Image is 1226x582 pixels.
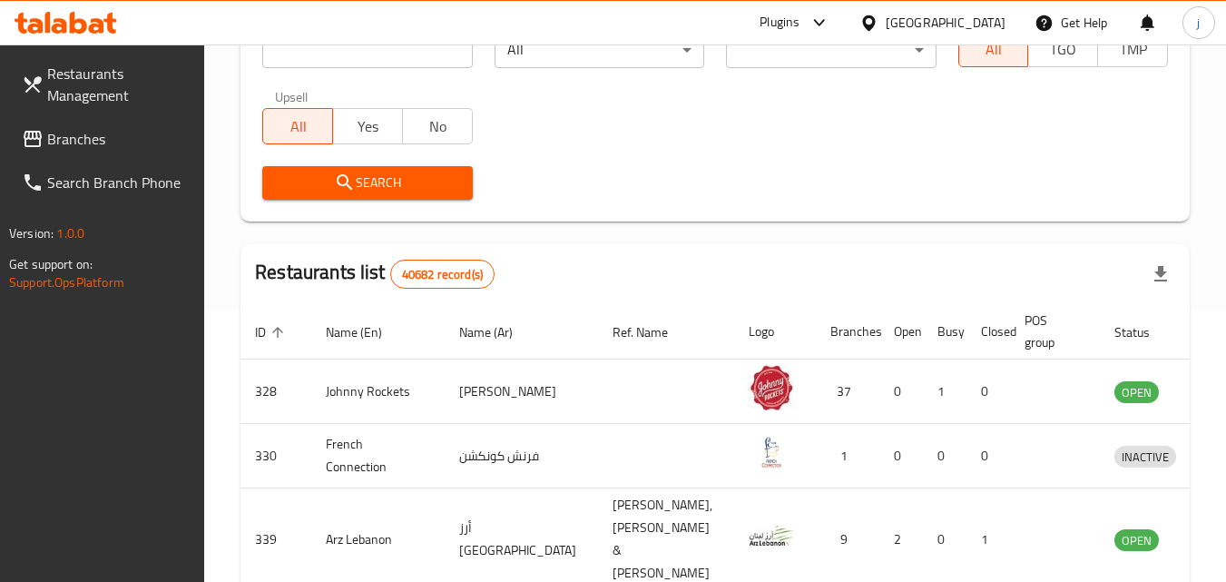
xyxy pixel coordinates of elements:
[923,424,966,488] td: 0
[749,513,794,558] img: Arz Lebanon
[495,32,704,68] div: All
[923,304,966,360] th: Busy
[340,113,396,140] span: Yes
[1114,382,1159,403] span: OPEN
[613,321,691,343] span: Ref. Name
[923,360,966,424] td: 1
[262,32,472,68] input: Search for restaurant name or ID..
[958,31,1029,67] button: All
[734,304,816,360] th: Logo
[275,90,309,103] label: Upsell
[262,108,333,144] button: All
[760,12,799,34] div: Plugins
[749,365,794,410] img: Johnny Rockets
[1114,530,1159,551] span: OPEN
[47,63,191,106] span: Restaurants Management
[7,52,205,117] a: Restaurants Management
[402,108,473,144] button: No
[9,222,54,245] span: Version:
[47,172,191,193] span: Search Branch Phone
[311,424,445,488] td: French Connection
[277,172,457,194] span: Search
[749,429,794,475] img: French Connection
[7,117,205,161] a: Branches
[326,321,406,343] span: Name (En)
[1105,36,1161,63] span: TMP
[726,32,936,68] div: ​
[1197,13,1200,33] span: j
[9,252,93,276] span: Get support on:
[262,166,472,200] button: Search
[240,360,311,424] td: 328
[1114,447,1176,468] span: INACTIVE
[1027,31,1098,67] button: TGO
[1114,529,1159,551] div: OPEN
[445,360,598,424] td: [PERSON_NAME]
[47,128,191,150] span: Branches
[1114,446,1176,468] div: INACTIVE
[816,304,879,360] th: Branches
[879,424,923,488] td: 0
[1097,31,1168,67] button: TMP
[240,424,311,488] td: 330
[1139,252,1182,296] div: Export file
[270,113,326,140] span: All
[879,360,923,424] td: 0
[886,13,1005,33] div: [GEOGRAPHIC_DATA]
[966,424,1010,488] td: 0
[56,222,84,245] span: 1.0.0
[459,321,536,343] span: Name (Ar)
[390,260,495,289] div: Total records count
[445,424,598,488] td: فرنش كونكشن
[255,321,289,343] span: ID
[816,424,879,488] td: 1
[966,36,1022,63] span: All
[391,266,494,283] span: 40682 record(s)
[966,304,1010,360] th: Closed
[879,304,923,360] th: Open
[966,360,1010,424] td: 0
[311,360,445,424] td: Johnny Rockets
[1035,36,1091,63] span: TGO
[255,259,495,289] h2: Restaurants list
[816,360,879,424] td: 37
[1025,310,1078,353] span: POS group
[9,271,124,294] a: Support.OpsPlatform
[1114,321,1173,343] span: Status
[1114,381,1159,403] div: OPEN
[332,108,403,144] button: Yes
[410,113,466,140] span: No
[7,161,205,204] a: Search Branch Phone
